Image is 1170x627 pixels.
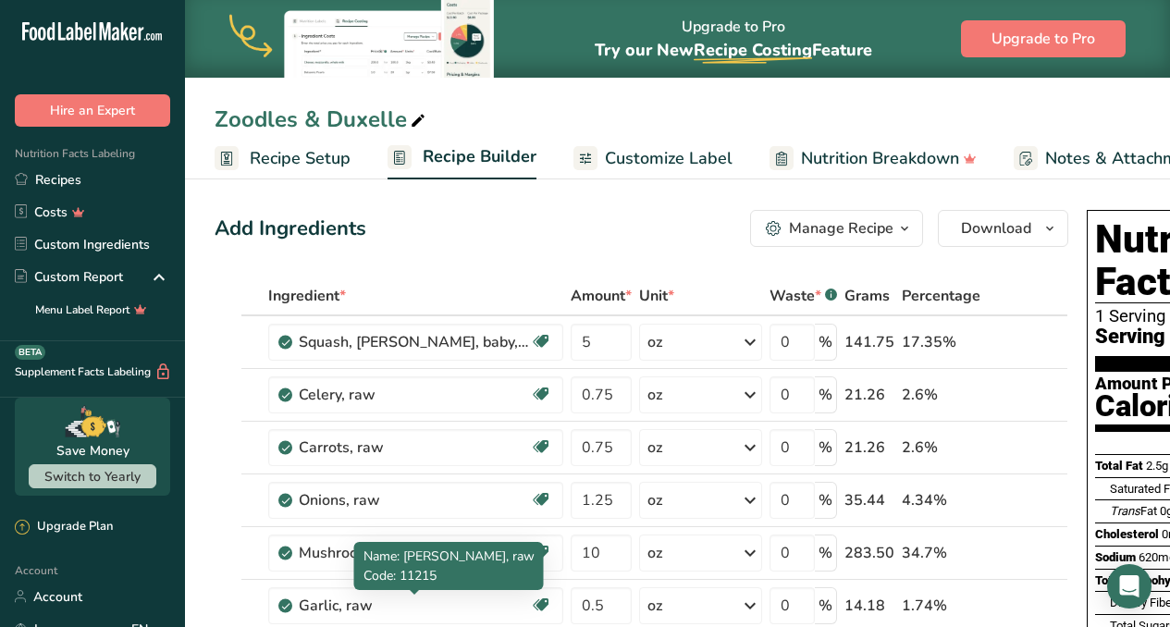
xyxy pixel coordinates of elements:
div: oz [647,384,662,406]
span: Grams [844,285,890,307]
div: Mushrooms, brown, italian, or crimini, raw [299,542,530,564]
div: Waste [770,285,837,307]
div: 17.35% [902,331,980,353]
div: Open Intercom Messenger [1107,564,1152,609]
span: Percentage [902,285,980,307]
div: 14.18 [844,595,894,617]
div: 21.26 [844,384,894,406]
a: Recipe Builder [388,136,536,180]
div: oz [647,542,662,564]
div: Upgrade Plan [15,518,113,536]
div: Zoodles & Duxelle [215,103,429,136]
button: Upgrade to Pro [961,20,1126,57]
div: Onions, raw [299,489,530,511]
div: Custom Report [15,267,123,287]
span: Name: [PERSON_NAME], raw [363,547,535,565]
div: oz [647,436,662,459]
span: Recipe Builder [423,144,536,169]
button: Download [938,210,1068,247]
div: Celery, raw [299,384,530,406]
div: oz [647,331,662,353]
div: oz [647,489,662,511]
button: Hire an Expert [15,94,170,127]
span: Recipe Setup [250,146,351,171]
div: oz [647,595,662,617]
div: BETA [15,345,45,360]
span: Unit [639,285,674,307]
div: 2.6% [902,436,980,459]
span: 2.5g [1146,459,1168,473]
div: 2.6% [902,384,980,406]
div: Add Ingredients [215,214,366,244]
span: Customize Label [605,146,733,171]
a: Nutrition Breakdown [770,138,977,179]
span: Recipe Costing [694,39,812,61]
div: 21.26 [844,436,894,459]
span: Upgrade to Pro [991,28,1095,50]
span: Try our New Feature [595,39,872,61]
span: Sodium [1095,550,1136,564]
div: 4.34% [902,489,980,511]
div: Save Money [56,441,129,461]
span: Download [961,217,1031,240]
span: Code: 11215 [363,567,437,584]
div: Garlic, raw [299,595,530,617]
button: Manage Recipe [750,210,923,247]
span: Total Fat [1095,459,1143,473]
span: Ingredient [268,285,346,307]
div: 35.44 [844,489,894,511]
div: 1.74% [902,595,980,617]
span: Switch to Yearly [44,468,141,486]
div: Carrots, raw [299,436,530,459]
i: Trans [1110,504,1140,518]
div: Manage Recipe [789,217,893,240]
div: 34.7% [902,542,980,564]
button: Switch to Yearly [29,464,156,488]
div: Upgrade to Pro [595,1,872,78]
div: 283.50 [844,542,894,564]
a: Recipe Setup [215,138,351,179]
div: Squash, [PERSON_NAME], baby, raw [299,331,530,353]
a: Customize Label [573,138,733,179]
span: Cholesterol [1095,527,1159,541]
span: Fat [1110,504,1157,518]
div: 141.75 [844,331,894,353]
span: Amount [571,285,632,307]
span: Nutrition Breakdown [801,146,959,171]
